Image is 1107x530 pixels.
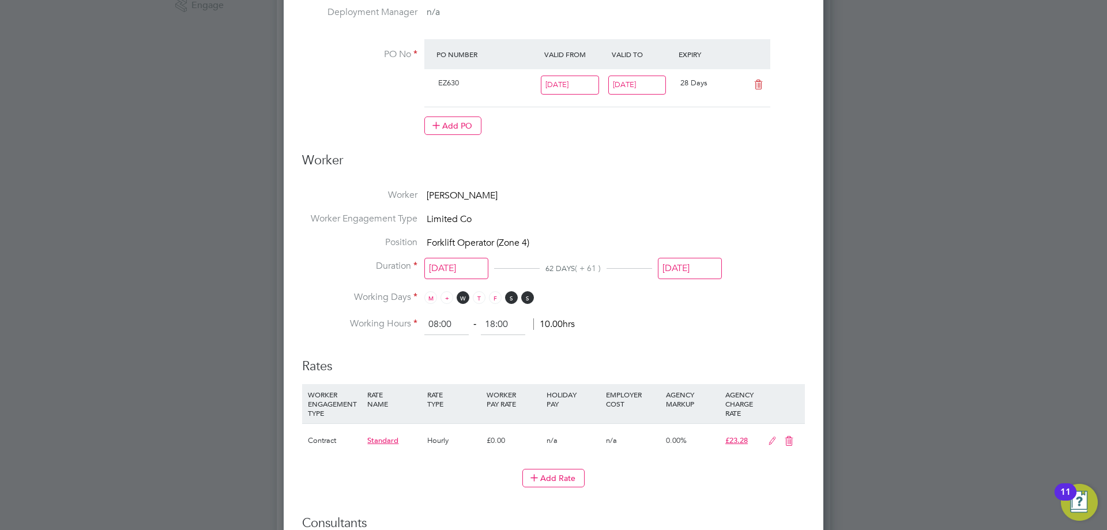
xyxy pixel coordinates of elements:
[575,263,601,273] span: ( + 61 )
[438,78,459,88] span: EZ630
[302,152,805,178] h3: Worker
[367,435,398,445] span: Standard
[722,384,762,423] div: AGENCY CHARGE RATE
[1061,484,1098,521] button: Open Resource Center, 11 new notifications
[302,291,417,303] label: Working Days
[427,6,440,18] span: n/a
[471,318,479,330] span: ‐
[302,6,417,18] label: Deployment Manager
[541,44,609,65] div: Valid From
[484,384,543,414] div: WORKER PAY RATE
[484,424,543,457] div: £0.00
[457,291,469,304] span: W
[424,258,488,279] input: Select one
[302,189,417,201] label: Worker
[481,314,525,335] input: 17:00
[305,384,364,423] div: WORKER ENGAGEMENT TYPE
[489,291,502,304] span: F
[302,347,805,375] h3: Rates
[424,384,484,414] div: RATE TYPE
[473,291,485,304] span: T
[434,44,541,65] div: PO Number
[663,384,722,414] div: AGENCY MARKUP
[541,76,599,95] input: Select one
[658,258,722,279] input: Select one
[609,44,676,65] div: Valid To
[302,260,417,272] label: Duration
[440,291,453,304] span: T
[725,435,748,445] span: £23.28
[603,384,662,414] div: EMPLOYER COST
[505,291,518,304] span: S
[1060,492,1071,507] div: 11
[545,264,575,273] span: 62 DAYS
[521,291,534,304] span: S
[533,318,575,330] span: 10.00hrs
[302,213,417,225] label: Worker Engagement Type
[427,213,472,225] span: Limited Co
[547,435,558,445] span: n/a
[364,384,424,414] div: RATE NAME
[305,424,364,457] div: Contract
[680,78,707,88] span: 28 Days
[427,190,498,201] span: [PERSON_NAME]
[424,116,481,135] button: Add PO
[302,236,417,249] label: Position
[427,237,529,249] span: Forklift Operator (Zone 4)
[302,48,417,61] label: PO No
[606,435,617,445] span: n/a
[522,469,585,487] button: Add Rate
[302,318,417,330] label: Working Hours
[608,76,667,95] input: Select one
[424,424,484,457] div: Hourly
[676,44,743,65] div: Expiry
[544,384,603,414] div: HOLIDAY PAY
[424,314,469,335] input: 08:00
[666,435,687,445] span: 0.00%
[424,291,437,304] span: M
